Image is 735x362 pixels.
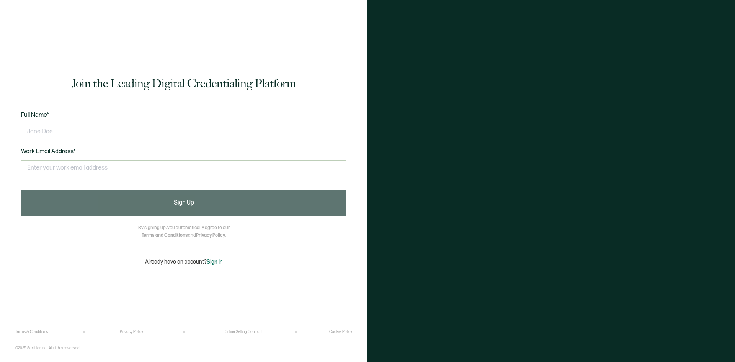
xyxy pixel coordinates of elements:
[174,200,194,206] span: Sign Up
[142,233,188,238] a: Terms and Conditions
[21,160,346,175] input: Enter your work email address
[207,259,223,265] span: Sign In
[225,329,263,334] a: Online Selling Contract
[15,346,80,351] p: ©2025 Sertifier Inc.. All rights reserved.
[21,124,346,139] input: Jane Doe
[145,259,223,265] p: Already have an account?
[329,329,352,334] a: Cookie Policy
[21,190,346,216] button: Sign Up
[72,76,296,91] h1: Join the Leading Digital Credentialing Platform
[21,111,49,119] span: Full Name*
[120,329,143,334] a: Privacy Policy
[15,329,48,334] a: Terms & Conditions
[138,224,230,239] p: By signing up, you automatically agree to our and .
[21,148,76,155] span: Work Email Address*
[196,233,225,238] a: Privacy Policy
